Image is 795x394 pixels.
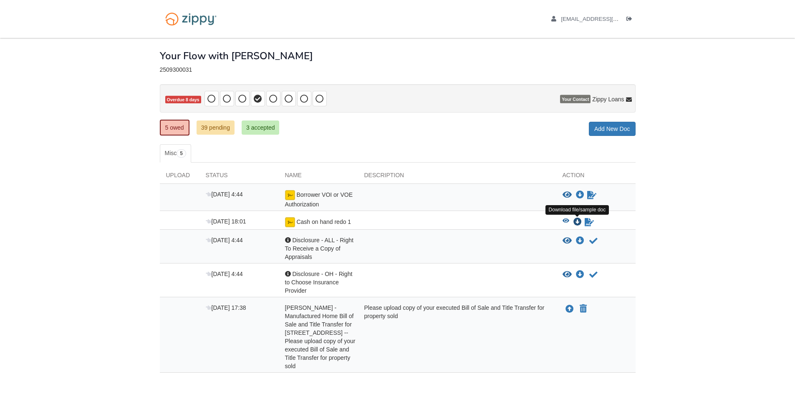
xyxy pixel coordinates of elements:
[206,237,243,243] span: [DATE] 4:44
[576,271,584,278] a: Download Disclosure - OH - Right to Choose Insurance Provider
[160,50,313,61] h1: Your Flow with [PERSON_NAME]
[561,16,656,22] span: raeshell1972@gmail.com
[565,304,575,314] button: Upload Ellisia Bailey - Manufactured Home Bill of Sale and Title Transfer for 63 Palace Dr -- Ple...
[588,236,598,246] button: Acknowledge receipt of document
[206,191,243,198] span: [DATE] 4:44
[584,217,595,227] a: Sign Form
[160,66,636,73] div: 2509300031
[573,219,582,226] a: Download Cash on hand redo 1
[579,304,588,314] button: Declare Ellisia Bailey - Manufactured Home Bill of Sale and Title Transfer for 63 Palace Dr -- Pl...
[160,120,189,136] a: 5 owed
[358,304,556,370] div: Please upload copy of your executed Bill of Sale and Title Transfer for property sold
[206,271,243,277] span: [DATE] 4:44
[206,304,246,311] span: [DATE] 17:38
[199,171,279,183] div: Status
[563,191,572,199] button: View Borrower VOI or VOE Authorization
[160,144,191,163] a: Misc
[197,120,235,135] a: 39 pending
[285,304,356,369] span: [PERSON_NAME] - Manufactured Home Bill of Sale and Title Transfer for [STREET_ADDRESS] -- Please ...
[626,16,636,24] a: Log out
[563,218,569,226] button: View Cash on hand redo 1
[242,120,280,135] a: 3 accepted
[589,122,636,136] a: Add New Doc
[545,205,609,215] div: Download file/sample doc
[177,149,186,158] span: 5
[279,171,358,183] div: Name
[285,191,353,208] span: Borrower VOI or VOE Authorization
[592,95,624,103] span: Zippy Loans
[576,238,584,244] a: Download Disclosure - ALL - Right To Receive a Copy of Appraisals
[160,8,222,30] img: Logo
[160,171,199,183] div: Upload
[576,192,584,198] a: Download Borrower VOI or VOE Authorization
[358,171,556,183] div: Description
[285,271,353,294] span: Disclosure - OH - Right to Choose Insurance Provider
[285,190,295,200] img: esign
[206,218,246,225] span: [DATE] 18:01
[560,95,591,103] span: Your Contact
[285,237,353,260] span: Disclosure - ALL - Right To Receive a Copy of Appraisals
[551,16,657,24] a: edit profile
[588,270,598,280] button: Acknowledge receipt of document
[296,218,351,225] span: Cash on hand redo 1
[563,271,572,279] button: View Disclosure - OH - Right to Choose Insurance Provider
[285,217,295,227] img: Ready for you to esign
[586,190,597,200] a: Waiting for your co-borrower to e-sign
[556,171,636,183] div: Action
[563,237,572,245] button: View Disclosure - ALL - Right To Receive a Copy of Appraisals
[165,96,201,104] span: Overdue 8 days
